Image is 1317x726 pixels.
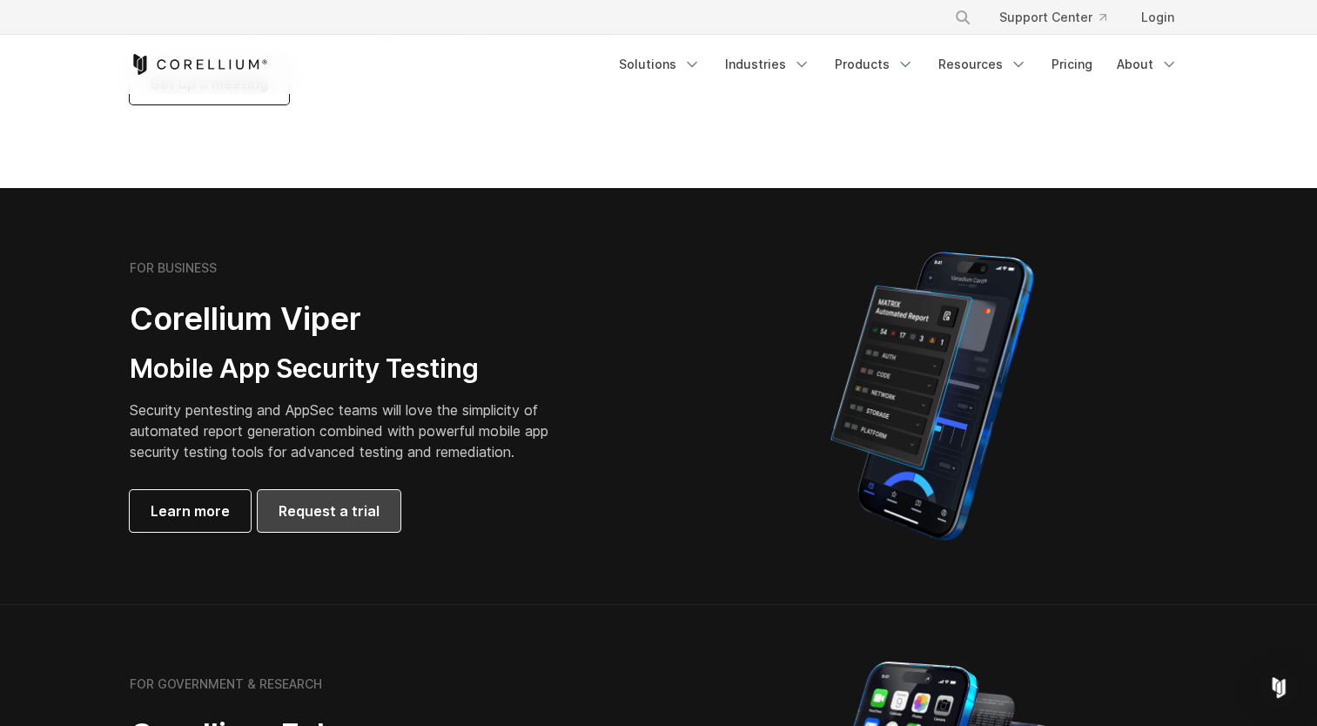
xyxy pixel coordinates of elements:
[130,299,575,339] h2: Corellium Viper
[1106,49,1188,80] a: About
[928,49,1038,80] a: Resources
[130,260,217,276] h6: FOR BUSINESS
[1258,667,1300,709] div: Open Intercom Messenger
[608,49,711,80] a: Solutions
[947,2,978,33] button: Search
[985,2,1120,33] a: Support Center
[715,49,821,80] a: Industries
[801,244,1063,548] img: Corellium MATRIX automated report on iPhone showing app vulnerability test results across securit...
[151,501,230,521] span: Learn more
[130,353,575,386] h3: Mobile App Security Testing
[824,49,924,80] a: Products
[933,2,1188,33] div: Navigation Menu
[1041,49,1103,80] a: Pricing
[130,400,575,462] p: Security pentesting and AppSec teams will love the simplicity of automated report generation comb...
[279,501,380,521] span: Request a trial
[130,54,268,75] a: Corellium Home
[258,490,400,532] a: Request a trial
[130,490,251,532] a: Learn more
[608,49,1188,80] div: Navigation Menu
[130,676,322,692] h6: FOR GOVERNMENT & RESEARCH
[1127,2,1188,33] a: Login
